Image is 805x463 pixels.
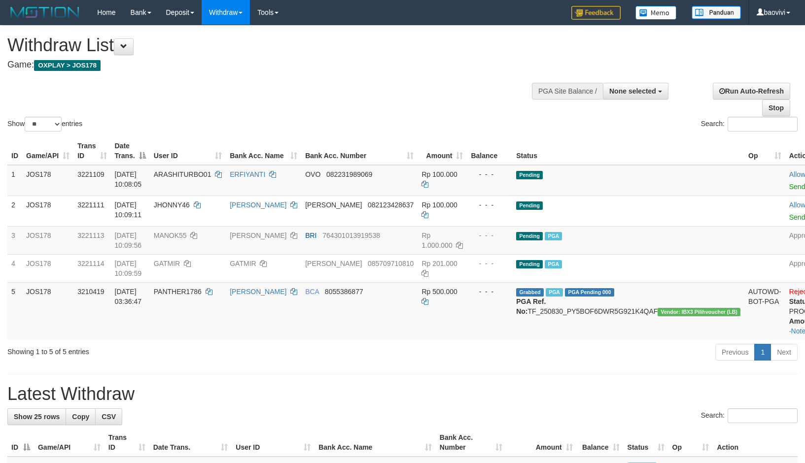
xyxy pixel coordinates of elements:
th: Op: activate to sort column ascending [744,137,785,165]
span: None selected [609,87,656,95]
td: JOS178 [22,165,73,196]
th: Trans ID: activate to sort column ascending [105,429,149,457]
td: JOS178 [22,196,73,226]
span: GATMIR [154,260,180,267]
th: Action [713,429,798,457]
th: Trans ID: activate to sort column ascending [73,137,110,165]
span: [DATE] 03:36:47 [115,288,142,305]
span: [PERSON_NAME] [305,201,362,209]
span: Marked by baodewi [545,232,562,240]
th: Bank Acc. Number: activate to sort column ascending [436,429,506,457]
span: Copy 082231989069 to clipboard [326,170,372,178]
th: Status [512,137,744,165]
td: JOS178 [22,254,73,282]
th: Date Trans.: activate to sort column descending [111,137,150,165]
td: TF_250830_PY5BOF6DWR5G921K4QAF [512,282,744,340]
a: CSV [95,408,122,425]
a: [PERSON_NAME] [230,231,286,239]
span: 3221109 [77,170,105,178]
span: JHONNY46 [154,201,190,209]
button: None selected [603,83,668,99]
span: Rp 100.000 [421,201,457,209]
a: Copy [66,408,96,425]
th: Bank Acc. Number: activate to sort column ascending [301,137,418,165]
div: - - - [471,231,508,240]
h1: Latest Withdraw [7,384,798,404]
img: Feedback.jpg [571,6,621,20]
span: Show 25 rows [14,413,60,421]
div: Showing 1 to 5 of 5 entries [7,343,328,357]
td: AUTOWD-BOT-PGA [744,282,785,340]
span: 3210419 [77,288,105,296]
label: Show entries [7,117,82,132]
span: Marked by baohafiz [546,288,563,297]
img: panduan.png [692,6,741,19]
span: MANOK55 [154,231,187,239]
th: Balance [467,137,512,165]
span: 3221111 [77,201,105,209]
a: Show 25 rows [7,408,66,425]
b: PGA Ref. No: [516,298,546,315]
span: Rp 100.000 [421,170,457,178]
img: Button%20Memo.svg [635,6,677,20]
span: CSV [102,413,116,421]
span: Pending [516,232,543,240]
input: Search: [728,117,798,132]
span: Rp 1.000.000 [421,231,452,249]
span: 3221114 [77,260,105,267]
span: Pending [516,260,543,268]
span: Copy 082123428637 to clipboard [368,201,414,209]
select: Showentries [25,117,62,132]
a: ERFIYANTI [230,170,265,178]
span: Copy [72,413,89,421]
span: [DATE] 10:09:11 [115,201,142,219]
span: Vendor URL: https://dashboard.q2checkout.com/secure [658,308,740,316]
span: Copy 764301013919538 to clipboard [322,231,380,239]
td: 2 [7,196,22,226]
span: BRI [305,231,316,239]
th: Status: activate to sort column ascending [624,429,668,457]
input: Search: [728,408,798,423]
th: Op: activate to sort column ascending [668,429,713,457]
span: PANTHER1786 [154,288,202,296]
th: Bank Acc. Name: activate to sort column ascending [315,429,436,457]
span: Pending [516,201,543,210]
a: Stop [762,99,790,116]
th: Bank Acc. Name: activate to sort column ascending [226,137,301,165]
span: [DATE] 10:08:05 [115,170,142,188]
span: Rp 500.000 [421,288,457,296]
a: GATMIR [230,260,256,267]
span: [PERSON_NAME] [305,260,362,267]
td: JOS178 [22,282,73,340]
a: Run Auto-Refresh [713,83,790,99]
div: - - - [471,259,508,268]
th: Balance: activate to sort column ascending [577,429,624,457]
span: OVO [305,170,320,178]
th: User ID: activate to sort column ascending [232,429,315,457]
a: [PERSON_NAME] [230,201,286,209]
th: Date Trans.: activate to sort column ascending [149,429,232,457]
span: Pending [516,171,543,179]
span: ARASHITURBO01 [154,170,211,178]
span: Copy 085709710810 to clipboard [368,260,414,267]
span: Marked by baodewi [545,260,562,268]
span: Grabbed [516,288,544,297]
th: Game/API: activate to sort column ascending [34,429,105,457]
a: [PERSON_NAME] [230,288,286,296]
div: PGA Site Balance / [532,83,603,99]
td: 5 [7,282,22,340]
span: Copy 8055386877 to clipboard [325,288,363,296]
span: [DATE] 10:09:59 [115,260,142,277]
img: MOTION_logo.png [7,5,82,20]
th: User ID: activate to sort column ascending [150,137,226,165]
th: ID [7,137,22,165]
td: 4 [7,254,22,282]
span: PGA Pending [565,288,614,297]
td: JOS178 [22,226,73,254]
th: Game/API: activate to sort column ascending [22,137,73,165]
span: 3221113 [77,231,105,239]
label: Search: [701,117,798,132]
th: Amount: activate to sort column ascending [506,429,577,457]
span: [DATE] 10:09:56 [115,231,142,249]
a: Next [770,344,798,361]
